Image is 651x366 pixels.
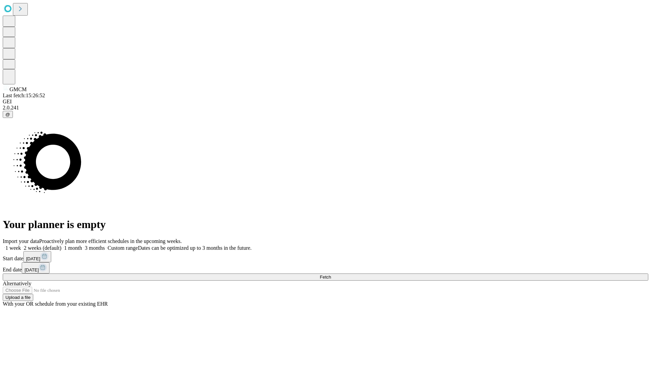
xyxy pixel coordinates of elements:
[320,274,331,280] span: Fetch
[9,86,27,92] span: GMCM
[3,281,31,286] span: Alternatively
[23,251,51,262] button: [DATE]
[3,111,13,118] button: @
[3,273,648,281] button: Fetch
[3,99,648,105] div: GEI
[39,238,182,244] span: Proactively plan more efficient schedules in the upcoming weeks.
[85,245,105,251] span: 3 months
[3,301,108,307] span: With your OR schedule from your existing EHR
[3,251,648,262] div: Start date
[24,245,61,251] span: 2 weeks (default)
[3,105,648,111] div: 2.0.241
[24,267,39,272] span: [DATE]
[138,245,252,251] span: Dates can be optimized up to 3 months in the future.
[3,294,33,301] button: Upload a file
[3,218,648,231] h1: Your planner is empty
[22,262,50,273] button: [DATE]
[5,245,21,251] span: 1 week
[26,256,40,261] span: [DATE]
[5,112,10,117] span: @
[64,245,82,251] span: 1 month
[3,262,648,273] div: End date
[3,238,39,244] span: Import your data
[3,93,45,98] span: Last fetch: 15:26:52
[107,245,138,251] span: Custom range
